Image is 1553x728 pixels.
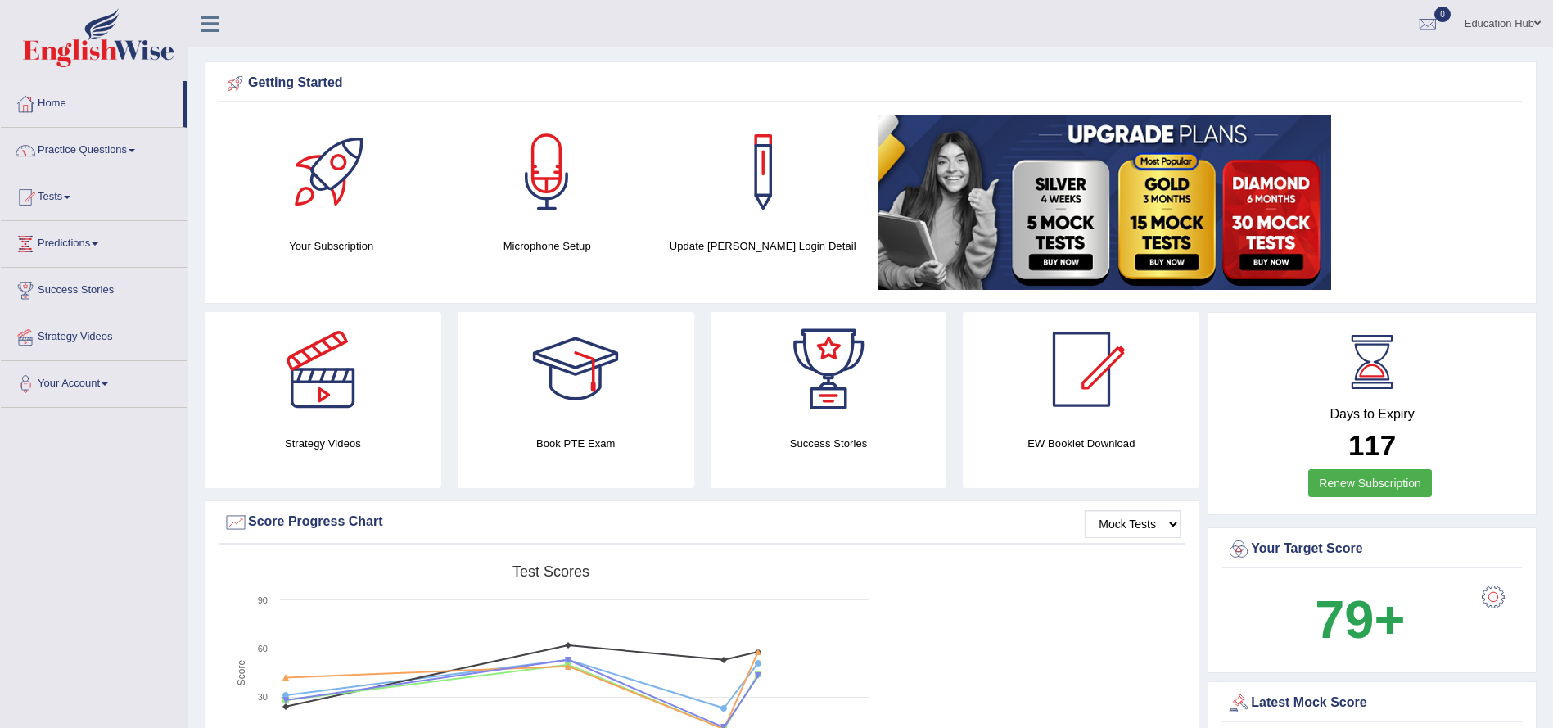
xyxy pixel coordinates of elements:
a: Tests [1,174,187,215]
img: small5.jpg [878,115,1331,290]
tspan: Test scores [512,563,589,580]
a: Home [1,81,183,122]
div: Score Progress Chart [223,510,1181,535]
h4: Update [PERSON_NAME] Login Detail [663,237,862,255]
div: Your Target Score [1226,537,1518,562]
h4: Days to Expiry [1226,407,1518,422]
a: Strategy Videos [1,314,187,355]
a: Practice Questions [1,128,187,169]
b: 79+ [1315,590,1405,649]
tspan: Score [236,660,247,686]
a: Predictions [1,221,187,262]
text: 30 [258,692,268,702]
h4: Strategy Videos [205,435,441,452]
span: 0 [1434,7,1451,22]
h4: EW Booklet Download [963,435,1199,452]
h4: Book PTE Exam [458,435,694,452]
h4: Success Stories [711,435,947,452]
a: Your Account [1,361,187,402]
a: Renew Subscription [1308,469,1432,497]
h4: Microphone Setup [447,237,646,255]
text: 90 [258,595,268,605]
a: Success Stories [1,268,187,309]
text: 60 [258,644,268,653]
div: Getting Started [223,71,1518,96]
h4: Your Subscription [232,237,431,255]
b: 117 [1348,429,1396,461]
div: Latest Mock Score [1226,691,1518,716]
